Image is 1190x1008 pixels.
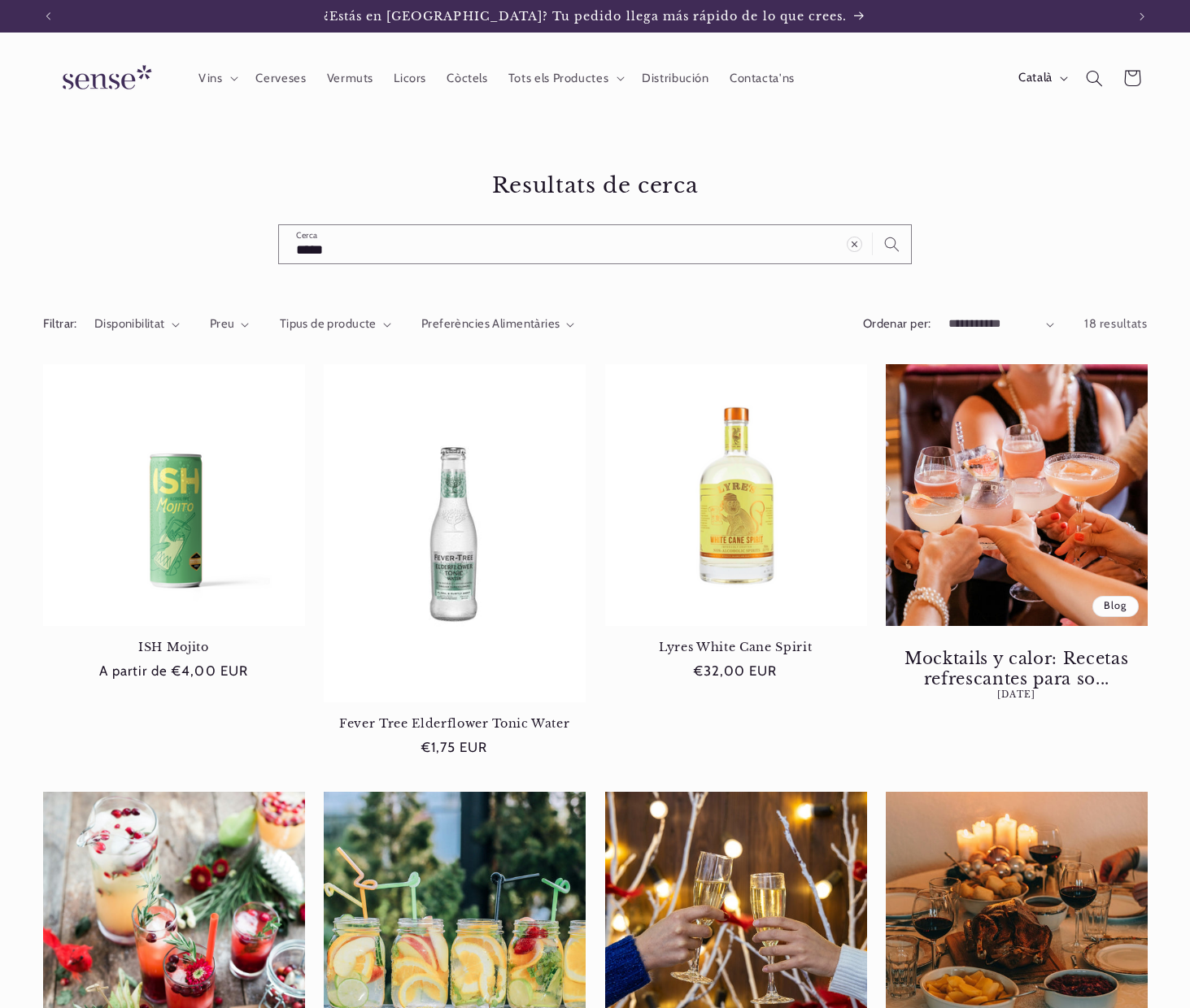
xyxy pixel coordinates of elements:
[324,9,848,24] span: ¿Estás en [GEOGRAPHIC_DATA]? Tu pedido llega más rápido de lo que crees.
[327,71,373,86] span: Vermuts
[94,316,165,331] span: Disponibilitat
[873,225,910,263] button: Cerca
[210,316,235,331] span: Preu
[421,315,575,333] summary: Preferències Alimentàries (0 seleccionat)
[316,60,384,96] a: Vermuts
[1018,69,1053,87] span: Català
[498,60,631,96] summary: Tots els Productes
[43,55,165,102] img: Sense
[437,60,499,96] a: Còctels
[1084,316,1148,331] span: 18 resultats
[1009,62,1076,94] button: Català
[719,60,804,96] a: Contacta'ns
[246,60,316,96] a: Cerveses
[210,315,250,333] summary: Preu
[43,172,1148,199] h1: Resultats de cerca
[280,315,392,333] summary: Tipus de producte (0 seleccionat)
[43,315,77,333] h2: Filtrar:
[730,71,795,86] span: Contacta'ns
[384,60,437,96] a: Licors
[188,60,245,96] summary: Vins
[508,71,608,86] span: Tots els Productes
[198,71,223,86] span: Vins
[43,640,305,654] a: ISH Mojito
[835,225,873,263] button: Esborrar terme de cerca
[94,315,180,333] summary: Disponibilitat (0 seleccionat)
[1075,59,1113,97] summary: Cerca
[632,60,720,96] a: Distribución
[255,71,306,86] span: Cerveses
[863,316,931,331] label: Ordenar per:
[447,71,487,86] span: Còctels
[324,716,586,731] a: Fever Tree Elderflower Tonic Water
[642,71,709,86] span: Distribución
[605,640,867,654] a: Lyres White Cane Spirit
[903,649,1131,690] a: Mocktails y calor: Recetas refrescantes para so...
[394,71,426,86] span: Licors
[280,316,377,331] span: Tipus de producte
[421,316,560,331] span: Preferències Alimentàries
[37,49,172,108] a: Sense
